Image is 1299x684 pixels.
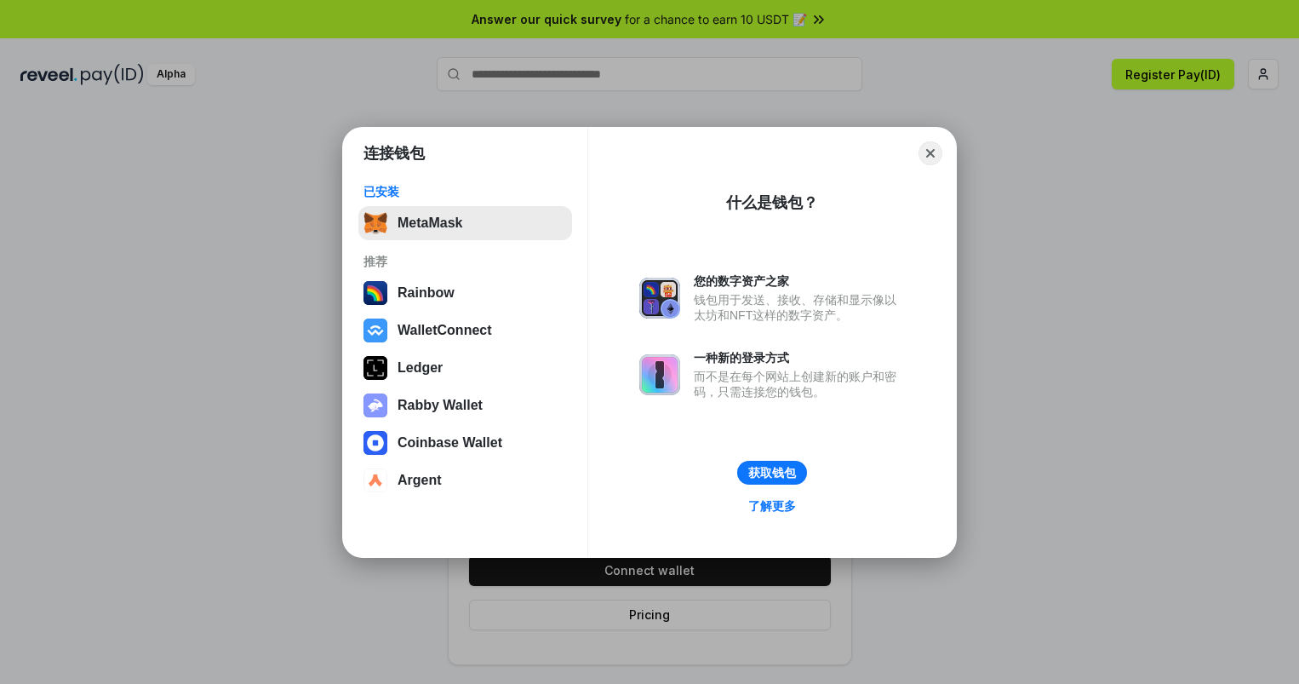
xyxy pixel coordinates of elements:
div: MetaMask [398,216,462,231]
button: 获取钱包 [737,461,807,485]
h1: 连接钱包 [363,143,425,164]
button: Coinbase Wallet [358,426,572,460]
div: 推荐 [363,254,567,269]
img: svg+xml,%3Csvg%20xmlns%3D%22http%3A%2F%2Fwww.w3.org%2F2000%2Fsvg%22%20fill%3D%22none%22%20viewBox... [363,394,387,417]
img: svg+xml,%3Csvg%20xmlns%3D%22http%3A%2F%2Fwww.w3.org%2F2000%2Fsvg%22%20fill%3D%22none%22%20viewBox... [639,278,680,319]
div: 而不是在每个网站上创建新的账户和密码，只需连接您的钱包。 [694,369,905,399]
button: Ledger [358,351,572,385]
div: 什么是钱包？ [726,193,818,213]
img: svg+xml,%3Csvg%20xmlns%3D%22http%3A%2F%2Fwww.w3.org%2F2000%2Fsvg%22%20fill%3D%22none%22%20viewBox... [639,354,680,395]
div: 钱包用于发送、接收、存储和显示像以太坊和NFT这样的数字资产。 [694,292,905,323]
img: svg+xml,%3Csvg%20fill%3D%22none%22%20height%3D%2233%22%20viewBox%3D%220%200%2035%2033%22%20width%... [363,211,387,235]
a: 了解更多 [738,495,806,517]
img: svg+xml,%3Csvg%20width%3D%2228%22%20height%3D%2228%22%20viewBox%3D%220%200%2028%2028%22%20fill%3D... [363,468,387,492]
div: Argent [398,473,442,488]
div: Rainbow [398,285,455,301]
button: Rabby Wallet [358,388,572,422]
img: svg+xml,%3Csvg%20width%3D%22120%22%20height%3D%22120%22%20viewBox%3D%220%200%20120%20120%22%20fil... [363,281,387,305]
div: 了解更多 [748,498,796,514]
div: 获取钱包 [748,465,796,480]
button: Rainbow [358,276,572,310]
button: WalletConnect [358,313,572,348]
div: Ledger [398,360,443,376]
div: Rabby Wallet [398,398,483,413]
div: 您的数字资产之家 [694,273,905,289]
button: Close [918,141,942,165]
div: WalletConnect [398,323,492,338]
img: svg+xml,%3Csvg%20width%3D%2228%22%20height%3D%2228%22%20viewBox%3D%220%200%2028%2028%22%20fill%3D... [363,431,387,455]
div: 一种新的登录方式 [694,350,905,365]
button: MetaMask [358,206,572,240]
img: svg+xml,%3Csvg%20xmlns%3D%22http%3A%2F%2Fwww.w3.org%2F2000%2Fsvg%22%20width%3D%2228%22%20height%3... [363,356,387,380]
img: svg+xml,%3Csvg%20width%3D%2228%22%20height%3D%2228%22%20viewBox%3D%220%200%2028%2028%22%20fill%3D... [363,319,387,342]
button: Argent [358,463,572,497]
div: 已安装 [363,184,567,199]
div: Coinbase Wallet [398,435,502,451]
